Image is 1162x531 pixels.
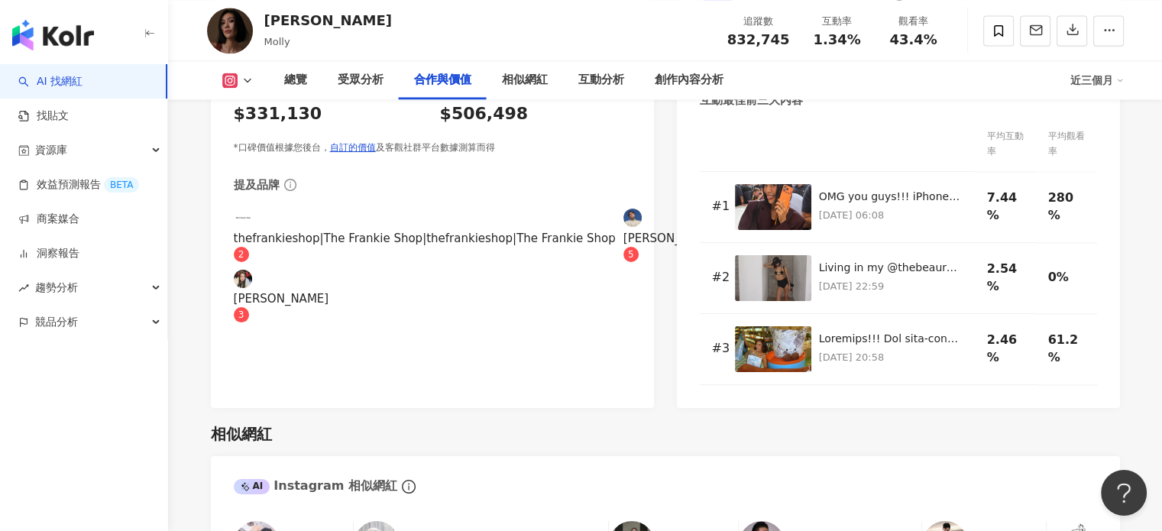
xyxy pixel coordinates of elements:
[35,133,67,167] span: 資源庫
[234,307,249,322] sup: 3
[18,108,69,124] a: 找貼文
[234,270,252,288] img: KOL Avatar
[819,189,963,205] div: OMG you guys!!! iPhone 17 Pro really came in [GEOGRAPHIC_DATA] 🍊🔥 Fresh out of the oven, giving y...
[819,278,963,295] p: [DATE] 22:59
[727,14,790,29] div: 追蹤數
[623,230,1049,247] div: [PERSON_NAME]|donny.[PERSON_NAME]|[PERSON_NAME] & Donny|Donny
[578,71,624,89] div: 互動分析
[885,14,943,29] div: 觀看率
[234,247,249,262] sup: 2
[234,209,252,227] img: KOL Avatar
[655,71,723,89] div: 創作內容分析
[700,92,803,108] div: 互動最佳前三大內容
[1070,68,1124,92] div: 近三個月
[234,177,280,193] div: 提及品牌
[18,283,29,293] span: rise
[1101,470,1147,516] iframe: Help Scout Beacon - Open
[987,189,1024,224] div: 7.44%
[987,332,1024,366] div: 2.46%
[819,349,963,366] p: [DATE] 20:58
[338,71,384,89] div: 受眾分析
[264,36,290,47] span: Molly
[234,102,322,126] div: $331,130
[889,32,937,47] span: 43.4%
[238,309,244,320] span: 3
[440,102,529,126] div: $506,498
[234,141,631,154] div: *口碑價值根據您後台， 及客觀社群平台數據測算而得
[987,128,1024,159] div: 平均互動率
[238,249,244,260] span: 2
[819,332,963,347] div: Loremips!!! Dol sita-consectetu Adipisci elitsedd ei tempori utla 😍❤️✨ Etdol M’a en Admini, ve qu...
[264,11,392,30] div: [PERSON_NAME]
[414,71,471,89] div: 合作與價值
[1048,189,1085,224] div: 280%
[207,8,253,53] img: KOL Avatar
[234,230,616,247] div: thefrankieshop|The Frankie Shop|thefrankieshop|The Frankie Shop
[18,246,79,261] a: 洞察報告
[18,177,139,193] a: 效益預測報告BETA
[234,290,616,307] div: [PERSON_NAME]
[623,209,642,227] img: KOL Avatar
[502,71,548,89] div: 相似網紅
[400,478,418,496] span: info-circle
[735,255,811,301] img: Living in my @thebeaureguards bikini, layered with @budahood.official jewels, just chasing sunlig...
[813,32,860,47] span: 1.34%
[330,142,376,153] a: 自訂的價值
[234,478,397,494] div: Instagram 相似網紅
[1048,269,1085,286] div: 0%
[234,479,270,494] div: AI
[284,71,307,89] div: 總覽
[735,326,811,372] img: Everyone!!! The self-proclaimed Jellycat daughter is finally home 😍❤️✨ Since I’m in London, of co...
[282,176,299,193] span: info-circle
[18,74,83,89] a: searchAI 找網紅
[819,207,963,224] p: [DATE] 06:08
[987,261,1024,295] div: 2.54%
[1048,128,1085,159] div: 平均觀看率
[623,247,639,262] sup: 5
[628,249,634,260] span: 5
[35,270,78,305] span: 趨勢分析
[727,31,790,47] span: 832,745
[1048,332,1085,366] div: 61.2%
[819,261,963,276] div: Living in my @thebeaureguards bikini, layered with @budahood.official jewels, just chasing sunlig...
[211,423,272,445] div: 相似網紅
[735,184,811,230] img: OMG you guys!!! iPhone 17 Pro really came in ORANGE 🍊🔥 Fresh out of the oven, giving you the very...
[12,20,94,50] img: logo
[808,14,866,29] div: 互動率
[18,212,79,227] a: 商案媒合
[35,305,78,339] span: 競品分析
